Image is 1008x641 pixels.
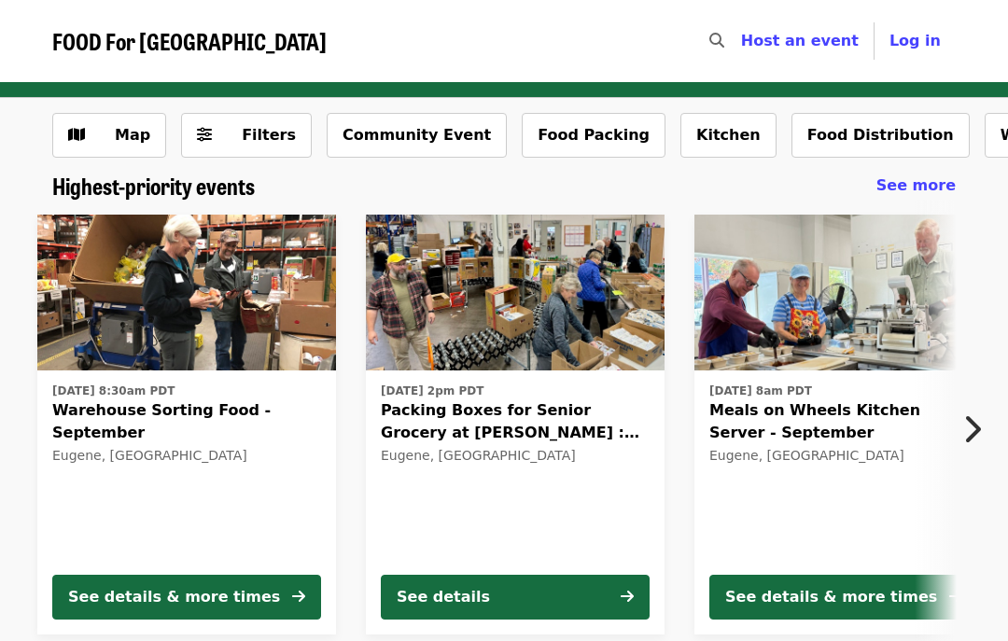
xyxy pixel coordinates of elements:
button: Log in [875,22,956,60]
div: Eugene, [GEOGRAPHIC_DATA] [709,448,978,464]
a: Host an event [741,32,859,49]
a: See details for "Warehouse Sorting Food - September" [37,215,336,634]
img: Warehouse Sorting Food - September organized by FOOD For Lane County [37,215,336,371]
button: Show map view [52,113,166,158]
div: See details & more times [68,586,280,608]
button: Kitchen [680,113,777,158]
i: map icon [68,126,85,144]
i: arrow-right icon [292,588,305,606]
span: Log in [889,32,941,49]
div: Highest-priority events [37,173,971,200]
div: Eugene, [GEOGRAPHIC_DATA] [52,448,321,464]
button: See details & more times [709,575,978,620]
i: chevron-right icon [962,411,981,447]
div: Eugene, [GEOGRAPHIC_DATA] [381,448,650,464]
span: FOOD For [GEOGRAPHIC_DATA] [52,24,327,57]
time: [DATE] 8:30am PDT [52,383,175,399]
span: Map [115,126,150,144]
span: Filters [242,126,296,144]
i: arrow-right icon [621,588,634,606]
button: Community Event [327,113,507,158]
span: Meals on Wheels Kitchen Server - September [709,399,978,444]
button: Next item [946,403,1008,455]
a: Highest-priority events [52,173,255,200]
a: FOOD For [GEOGRAPHIC_DATA] [52,28,327,55]
time: [DATE] 8am PDT [709,383,812,399]
input: Search [735,19,750,63]
span: Packing Boxes for Senior Grocery at [PERSON_NAME] : September [381,399,650,444]
i: sliders-h icon [197,126,212,144]
time: [DATE] 2pm PDT [381,383,483,399]
button: Food Distribution [791,113,970,158]
button: Food Packing [522,113,665,158]
span: Highest-priority events [52,169,255,202]
button: See details [381,575,650,620]
img: Packing Boxes for Senior Grocery at Bailey Hill : September organized by FOOD For Lane County [366,215,665,371]
button: Filters (0 selected) [181,113,312,158]
a: See more [876,174,956,197]
div: See details & more times [725,586,937,608]
div: See details [397,586,490,608]
span: See more [876,176,956,194]
span: Warehouse Sorting Food - September [52,399,321,444]
a: See details for "Packing Boxes for Senior Grocery at Bailey Hill : September" [366,215,665,634]
a: See details for "Meals on Wheels Kitchen Server - September" [694,215,993,634]
button: See details & more times [52,575,321,620]
i: search icon [709,32,724,49]
img: Meals on Wheels Kitchen Server - September organized by FOOD For Lane County [694,215,993,371]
